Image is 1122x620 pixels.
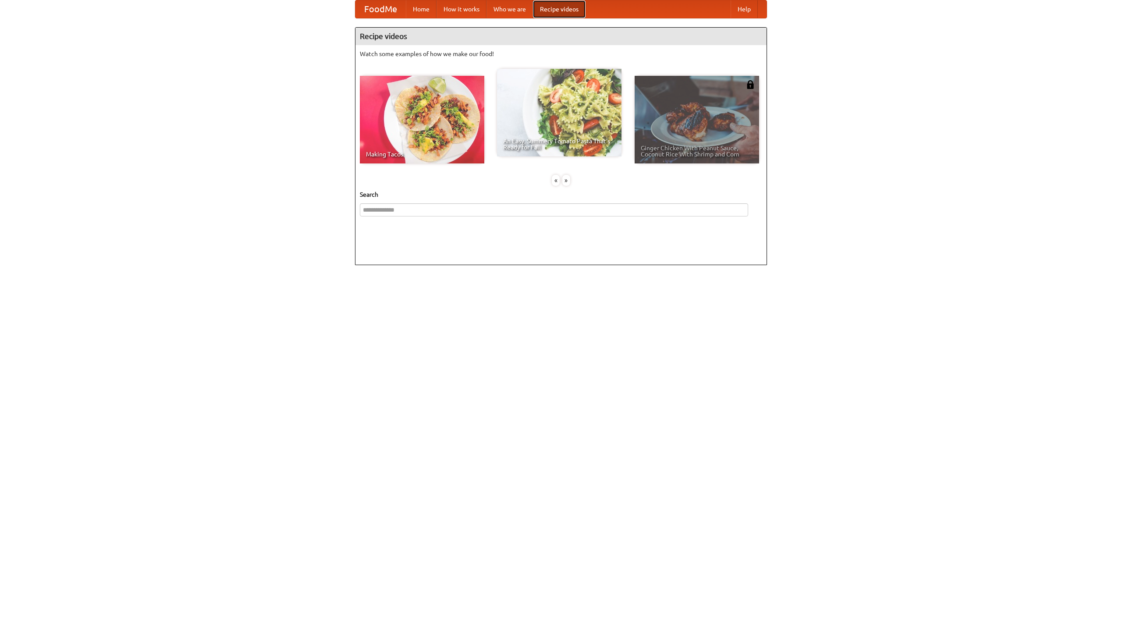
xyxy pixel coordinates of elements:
a: Who we are [486,0,533,18]
p: Watch some examples of how we make our food! [360,50,762,58]
span: Making Tacos [366,151,478,157]
div: « [552,175,560,186]
a: An Easy, Summery Tomato Pasta That's Ready for Fall [497,69,621,156]
h5: Search [360,190,762,199]
a: Making Tacos [360,76,484,163]
h4: Recipe videos [355,28,767,45]
img: 483408.png [746,80,755,89]
a: Home [406,0,437,18]
a: Help [731,0,758,18]
a: FoodMe [355,0,406,18]
span: An Easy, Summery Tomato Pasta That's Ready for Fall [503,138,615,150]
a: How it works [437,0,486,18]
a: Recipe videos [533,0,586,18]
div: » [562,175,570,186]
